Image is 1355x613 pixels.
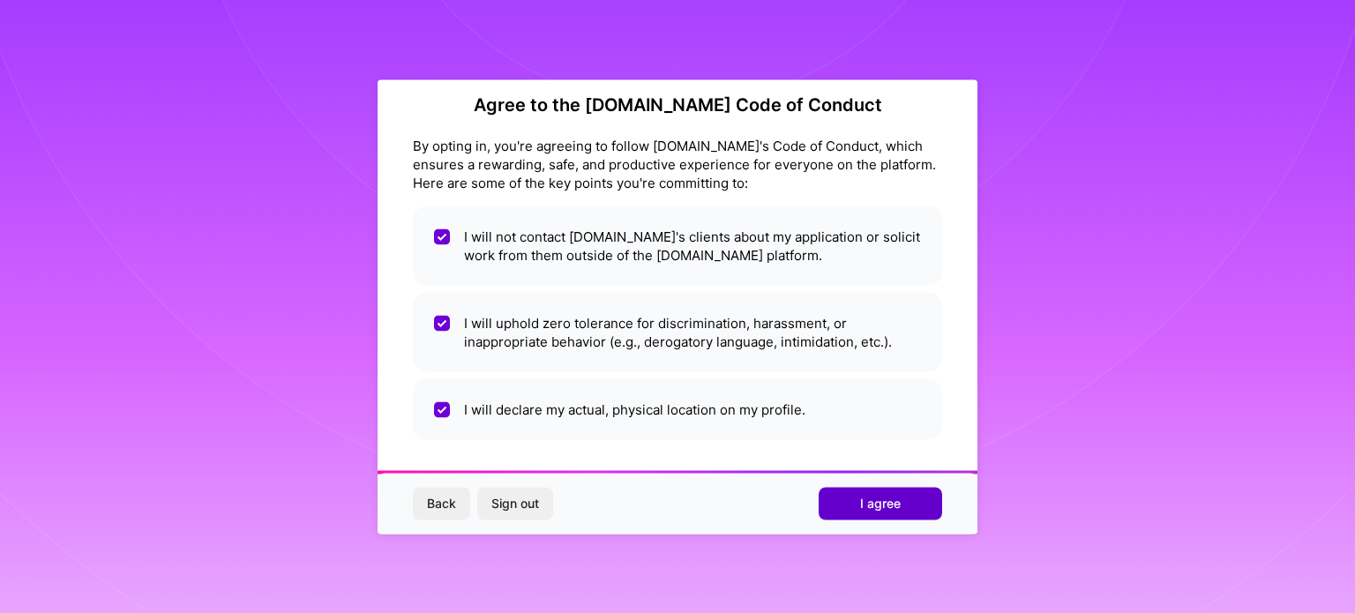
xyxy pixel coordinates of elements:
span: Back [427,495,456,512]
div: By opting in, you're agreeing to follow [DOMAIN_NAME]'s Code of Conduct, which ensures a rewardin... [413,136,942,191]
li: I will not contact [DOMAIN_NAME]'s clients about my application or solicit work from them outside... [413,206,942,285]
li: I will uphold zero tolerance for discrimination, harassment, or inappropriate behavior (e.g., der... [413,292,942,371]
li: I will declare my actual, physical location on my profile. [413,378,942,439]
span: I agree [860,495,901,512]
button: Sign out [477,488,553,520]
button: Back [413,488,470,520]
button: I agree [819,488,942,520]
h2: Agree to the [DOMAIN_NAME] Code of Conduct [413,93,942,115]
span: Sign out [491,495,539,512]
